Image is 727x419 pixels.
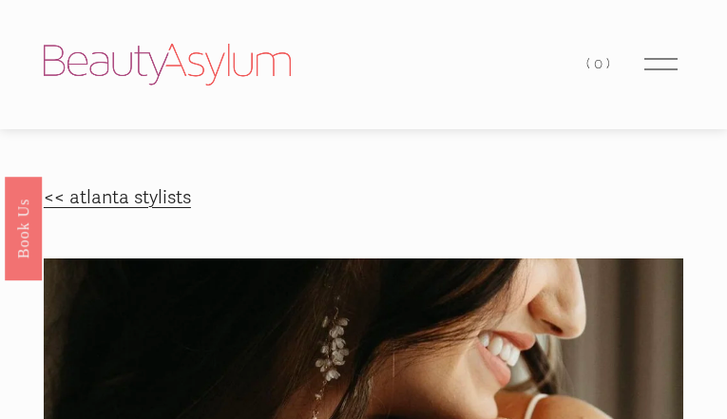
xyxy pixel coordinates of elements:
[606,55,614,72] span: )
[5,176,42,279] a: Book Us
[586,51,613,77] a: 0 items in cart
[44,186,191,209] a: << atlanta stylists
[594,55,606,72] span: 0
[586,55,594,72] span: (
[44,44,291,86] img: Beauty Asylum | Bridal Hair &amp; Makeup Charlotte &amp; Atlanta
